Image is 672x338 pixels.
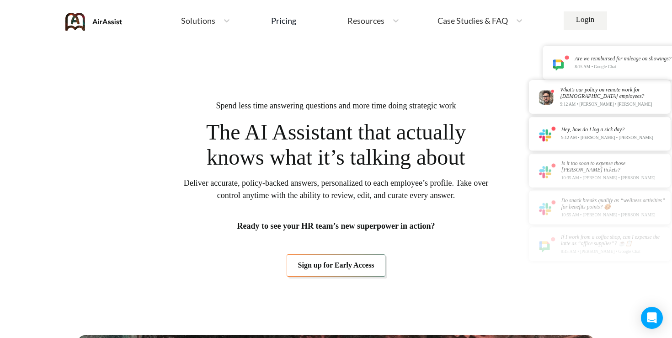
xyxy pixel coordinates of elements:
[561,234,668,247] div: If I work from a coffee shop, can I expense the latte as “office supplies”? ☕📋
[561,213,668,218] p: 10:55 AM • [PERSON_NAME] • [PERSON_NAME]
[194,119,478,170] span: The AI Assistant that actually knows what it’s talking about
[564,11,607,30] a: Login
[575,64,671,70] p: 8:15 AM • Google Chat
[560,87,668,99] div: What’s our policy on remote work for [DEMOGRAPHIC_DATA] employees?
[271,16,296,25] div: Pricing
[561,176,668,181] p: 10:35 AM • [PERSON_NAME] • [PERSON_NAME]
[237,220,435,232] span: Ready to see your HR team’s new superpower in action?
[271,12,296,29] a: Pricing
[561,136,653,141] p: 9:12 AM • [PERSON_NAME] • [PERSON_NAME]
[437,16,508,25] span: Case Studies & FAQ
[183,177,489,202] span: Deliver accurate, policy-backed answers, personalized to each employee’s profile. Take over contr...
[181,16,215,25] span: Solutions
[216,100,456,112] span: Spend less time answering questions and more time doing strategic work
[287,254,386,276] a: Sign up for Early Access
[641,307,663,329] div: Open Intercom Messenger
[575,56,671,62] div: Are we reimbursed for mileage on showings?
[561,198,668,210] div: Do snack breaks qualify as “wellness activities” for benefits points? 🍪
[561,249,668,254] p: 8:45 AM • [PERSON_NAME] • Google Chat
[560,102,668,107] p: 9:12 AM • [PERSON_NAME] • [PERSON_NAME]
[553,55,569,70] img: notification
[347,16,384,25] span: Resources
[65,13,123,31] img: AirAssist
[561,127,653,133] div: Hey, how do I log a sick day?
[561,161,668,173] div: Is it too soon to expense those [PERSON_NAME] tickets?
